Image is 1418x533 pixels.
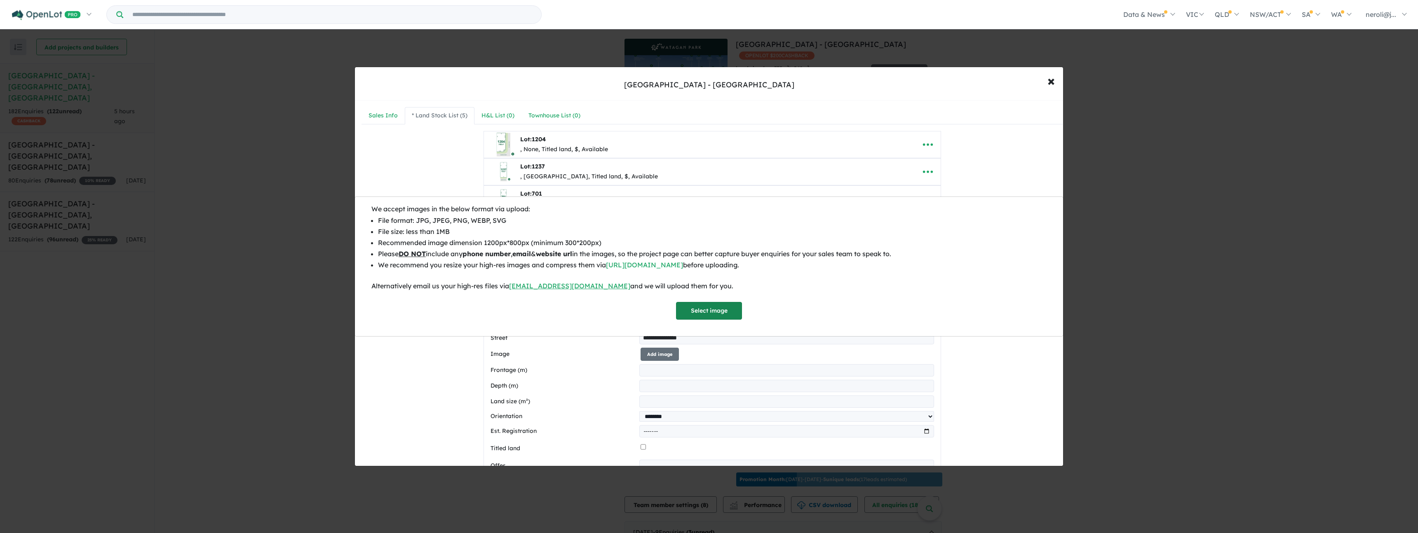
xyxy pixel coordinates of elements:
[378,237,1047,248] li: Recommended image dimension 1200px*800px (minimum 300*200px)
[125,6,540,23] input: Try estate name, suburb, builder or developer
[676,302,742,320] button: Select image
[378,215,1047,226] li: File format: JPG, JPEG, PNG, WEBP, SVG
[378,226,1047,237] li: File size: less than 1MB
[371,281,1047,292] div: Alternatively email us your high-res files via and we will upload them for you.
[536,250,572,258] b: website url
[399,250,426,258] u: DO NOT
[1366,10,1396,19] span: neroli@j...
[378,248,1047,259] li: Please include any , & in the images, so the project page can better capture buyer enquiries for ...
[462,250,511,258] b: phone number
[12,10,81,20] img: Openlot PRO Logo White
[371,203,1047,215] div: We accept images in the below format via upload:
[509,282,630,290] a: [EMAIL_ADDRESS][DOMAIN_NAME]
[606,261,683,269] a: [URL][DOMAIN_NAME]
[512,250,531,258] b: email
[378,259,1047,271] li: We recommend you resize your high-res images and compress them via before uploading.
